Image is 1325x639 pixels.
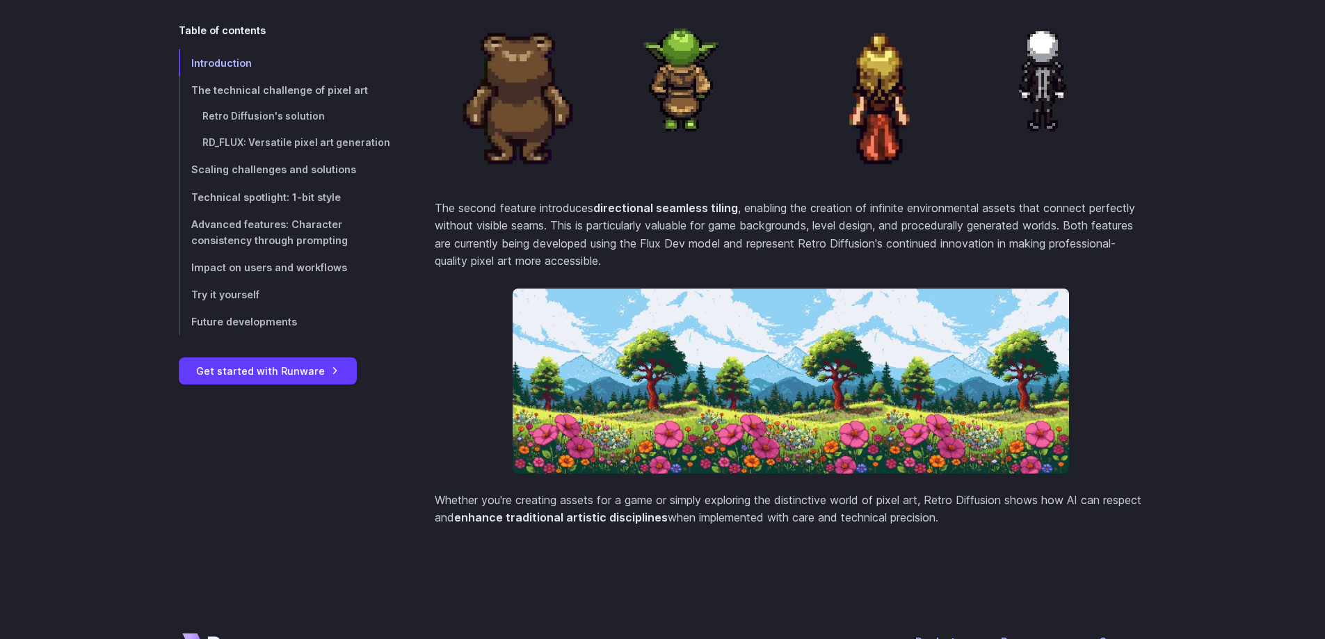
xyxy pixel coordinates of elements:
span: Future developments [191,316,297,327]
a: Retro Diffusion's solution [179,104,390,130]
a: Try it yourself [179,281,390,308]
a: Advanced features: Character consistency through prompting [179,211,390,254]
span: Table of contents [179,22,266,38]
a: Scaling challenges and solutions [179,156,390,184]
span: Retro Diffusion's solution [202,111,325,122]
p: The second feature introduces , enabling the creation of infinite environmental assets that conne... [435,200,1147,270]
span: Try it yourself [191,289,259,300]
span: Technical spotlight: 1-bit style [191,191,341,203]
span: Advanced features: Character consistency through prompting [191,218,348,246]
p: Whether you're creating assets for a game or simply exploring the distinctive world of pixel art,... [435,492,1147,527]
a: Get started with Runware [179,357,357,385]
img: a pixel art animated walking bear character, with a simple and chubby design [435,12,604,181]
a: The technical challenge of pixel art [179,76,390,104]
strong: directional seamless tiling [593,201,738,215]
span: RD_FLUX: Versatile pixel art generation [202,137,390,148]
a: Impact on users and workflows [179,254,390,281]
a: Future developments [179,308,390,335]
span: Impact on users and workflows [191,261,347,273]
img: a pixel art animated character of a regal figure with long blond hair and a red outfit, walking [796,12,966,181]
span: Introduction [191,57,252,69]
img: a pixel art animated character resembling a small green alien with pointed ears, wearing a robe [616,12,749,145]
img: a beautiful pixel art meadow filled with colorful wildflowers, trees, and mountains under a clear... [513,289,1069,474]
a: RD_FLUX: Versatile pixel art generation [179,130,390,156]
span: The technical challenge of pixel art [191,84,368,96]
a: Technical spotlight: 1-bit style [179,184,390,211]
span: Scaling challenges and solutions [191,164,356,176]
img: a pixel art animated character with a round, white head and a suit, walking with a mysterious aura [977,12,1111,145]
strong: enhance traditional artistic disciplines [454,510,668,524]
a: Introduction [179,49,390,76]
